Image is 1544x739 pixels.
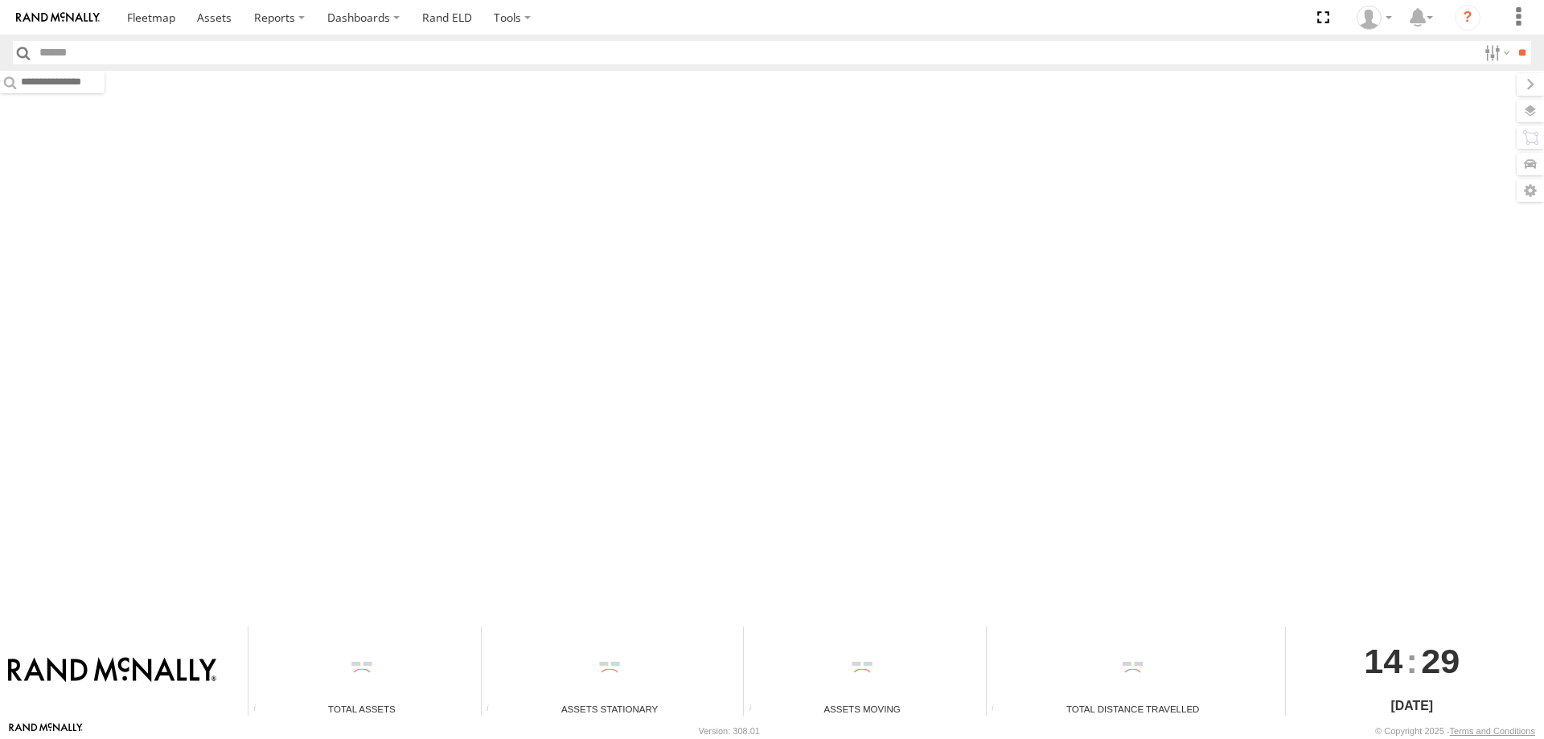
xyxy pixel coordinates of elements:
div: : [1286,626,1538,696]
a: Terms and Conditions [1450,726,1535,736]
img: Rand McNally [8,657,216,684]
div: Total distance travelled by all assets within specified date range and applied filters [987,704,1011,716]
span: 14 [1364,626,1402,696]
div: Total Distance Travelled [987,702,1279,716]
div: Chase Tanke [1351,6,1398,30]
div: Total number of Enabled Assets [248,704,273,716]
div: [DATE] [1286,696,1538,716]
div: Assets Moving [744,702,979,716]
img: rand-logo.svg [16,12,100,23]
a: Visit our Website [9,723,83,739]
div: Assets Stationary [482,702,737,716]
div: Total Assets [248,702,475,716]
div: Version: 308.01 [699,726,760,736]
div: Total number of assets current in transit. [744,704,768,716]
i: ? [1455,5,1480,31]
div: © Copyright 2025 - [1375,726,1535,736]
span: 29 [1421,626,1460,696]
div: Total number of assets current stationary. [482,704,506,716]
label: Map Settings [1517,179,1544,202]
label: Search Filter Options [1478,41,1513,64]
